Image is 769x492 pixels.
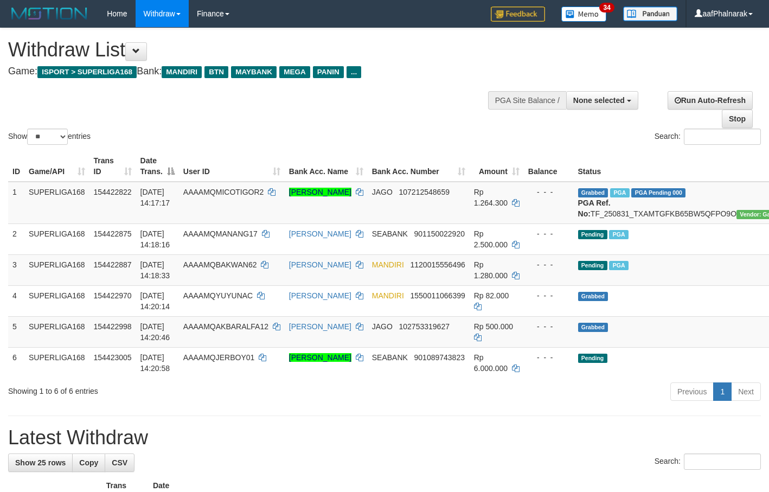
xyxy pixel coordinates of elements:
[561,7,607,22] img: Button%20Memo.svg
[24,151,89,182] th: Game/API: activate to sort column ascending
[136,151,179,182] th: Date Trans.: activate to sort column descending
[94,229,132,238] span: 154422875
[470,151,524,182] th: Amount: activate to sort column ascending
[414,229,465,238] span: Copy 901150022920 to clipboard
[94,188,132,196] span: 154422822
[578,292,608,301] span: Grabbed
[655,453,761,470] label: Search:
[578,261,607,270] span: Pending
[573,96,625,105] span: None selected
[105,453,134,472] a: CSV
[313,66,344,78] span: PANIN
[162,66,202,78] span: MANDIRI
[609,230,628,239] span: Marked by aafsengchandara
[372,229,408,238] span: SEABANK
[668,91,753,110] a: Run Auto-Refresh
[289,291,351,300] a: [PERSON_NAME]
[140,322,170,342] span: [DATE] 14:20:46
[488,91,566,110] div: PGA Site Balance /
[8,151,24,182] th: ID
[623,7,677,21] img: panduan.png
[183,229,258,238] span: AAAAMQMANANG17
[8,316,24,347] td: 5
[183,353,255,362] span: AAAAMQJERBOY01
[8,254,24,285] td: 3
[289,260,351,269] a: [PERSON_NAME]
[372,353,408,362] span: SEABANK
[140,353,170,373] span: [DATE] 14:20:58
[609,261,628,270] span: Marked by aafsoumeymey
[731,382,761,401] a: Next
[528,290,569,301] div: - - -
[24,223,89,254] td: SUPERLIGA168
[368,151,470,182] th: Bank Acc. Number: activate to sort column ascending
[372,260,404,269] span: MANDIRI
[578,230,607,239] span: Pending
[474,322,513,331] span: Rp 500.000
[474,260,508,280] span: Rp 1.280.000
[8,285,24,316] td: 4
[8,5,91,22] img: MOTION_logo.png
[79,458,98,467] span: Copy
[713,382,732,401] a: 1
[8,381,312,397] div: Showing 1 to 6 of 6 entries
[140,260,170,280] span: [DATE] 14:18:33
[414,353,465,362] span: Copy 901089743823 to clipboard
[399,322,450,331] span: Copy 102753319627 to clipboard
[140,188,170,207] span: [DATE] 14:17:17
[204,66,228,78] span: BTN
[289,322,351,331] a: [PERSON_NAME]
[279,66,310,78] span: MEGA
[684,129,761,145] input: Search:
[8,453,73,472] a: Show 25 rows
[24,182,89,224] td: SUPERLIGA168
[112,458,127,467] span: CSV
[491,7,545,22] img: Feedback.jpg
[631,188,685,197] span: PGA Pending
[347,66,361,78] span: ...
[94,322,132,331] span: 154422998
[372,188,393,196] span: JAGO
[24,285,89,316] td: SUPERLIGA168
[15,458,66,467] span: Show 25 rows
[528,321,569,332] div: - - -
[183,188,264,196] span: AAAAMQMICOTIGOR2
[528,259,569,270] div: - - -
[528,352,569,363] div: - - -
[8,39,502,61] h1: Withdraw List
[474,188,508,207] span: Rp 1.264.300
[72,453,105,472] a: Copy
[289,229,351,238] a: [PERSON_NAME]
[183,291,253,300] span: AAAAMQYUYUNAC
[578,188,608,197] span: Grabbed
[183,260,257,269] span: AAAAMQBAKWAN62
[140,291,170,311] span: [DATE] 14:20:14
[372,291,404,300] span: MANDIRI
[24,254,89,285] td: SUPERLIGA168
[140,229,170,249] span: [DATE] 14:18:16
[8,223,24,254] td: 2
[372,322,393,331] span: JAGO
[528,228,569,239] div: - - -
[179,151,285,182] th: User ID: activate to sort column ascending
[289,353,351,362] a: [PERSON_NAME]
[578,354,607,363] span: Pending
[27,129,68,145] select: Showentries
[8,129,91,145] label: Show entries
[474,291,509,300] span: Rp 82.000
[8,347,24,378] td: 6
[411,291,465,300] span: Copy 1550011066399 to clipboard
[8,427,761,449] h1: Latest Withdraw
[8,182,24,224] td: 1
[670,382,714,401] a: Previous
[566,91,638,110] button: None selected
[655,129,761,145] label: Search:
[474,353,508,373] span: Rp 6.000.000
[578,199,611,218] b: PGA Ref. No:
[89,151,136,182] th: Trans ID: activate to sort column ascending
[578,323,608,332] span: Grabbed
[684,453,761,470] input: Search:
[24,347,89,378] td: SUPERLIGA168
[411,260,465,269] span: Copy 1120015556496 to clipboard
[399,188,450,196] span: Copy 107212548659 to clipboard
